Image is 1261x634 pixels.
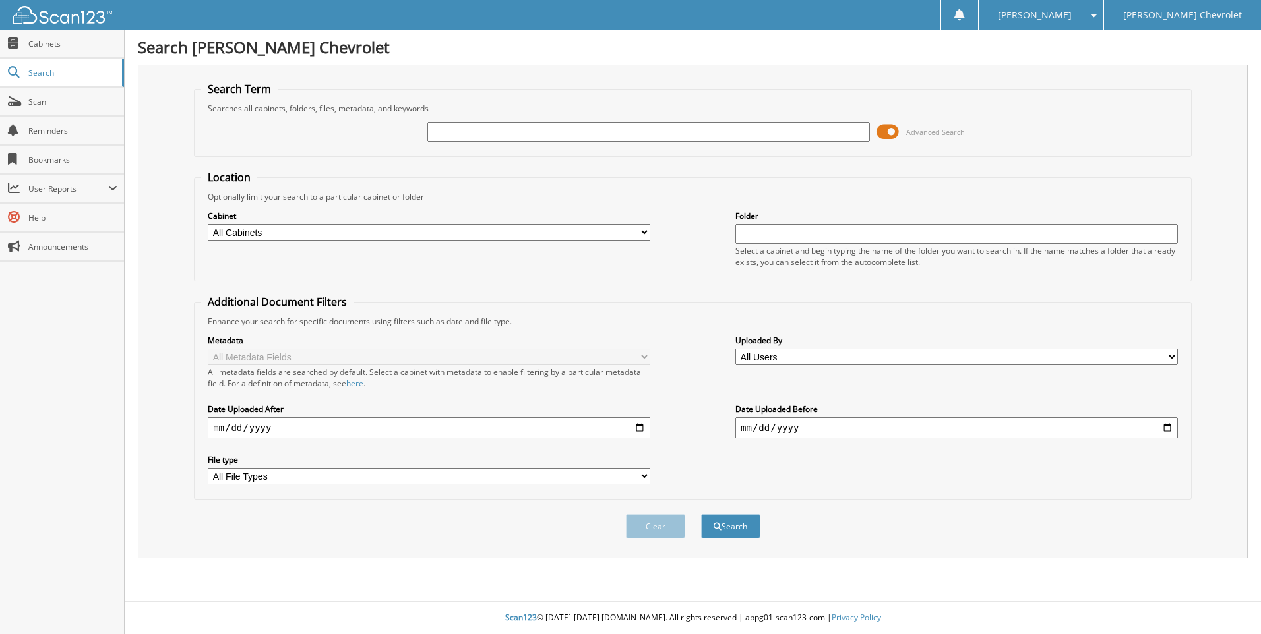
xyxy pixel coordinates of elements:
[346,378,363,389] a: here
[201,103,1184,114] div: Searches all cabinets, folders, files, metadata, and keywords
[28,241,117,252] span: Announcements
[626,514,685,538] button: Clear
[201,295,354,309] legend: Additional Document Filters
[208,335,650,346] label: Metadata
[28,154,117,165] span: Bookmarks
[735,403,1178,415] label: Date Uploaded Before
[735,210,1178,221] label: Folder
[208,417,650,438] input: start
[906,127,965,137] span: Advanced Search
[735,417,1178,438] input: end
[1123,11,1242,19] span: [PERSON_NAME] Chevrolet
[28,67,115,78] span: Search
[28,96,117,107] span: Scan
[208,403,650,415] label: Date Uploaded After
[735,245,1178,268] div: Select a cabinet and begin typing the name of the folder you want to search in. If the name match...
[138,36,1248,58] h1: Search [PERSON_NAME] Chevrolet
[28,212,117,223] span: Help
[832,612,881,623] a: Privacy Policy
[28,38,117,49] span: Cabinets
[201,82,278,96] legend: Search Term
[701,514,760,538] button: Search
[125,602,1261,634] div: © [DATE]-[DATE] [DOMAIN_NAME]. All rights reserved | appg01-scan123-com |
[201,170,257,185] legend: Location
[208,454,650,465] label: File type
[28,125,117,136] span: Reminders
[201,316,1184,327] div: Enhance your search for specific documents using filters such as date and file type.
[208,366,650,389] div: All metadata fields are searched by default. Select a cabinet with metadata to enable filtering b...
[505,612,537,623] span: Scan123
[208,210,650,221] label: Cabinet
[28,183,108,194] span: User Reports
[998,11,1072,19] span: [PERSON_NAME]
[735,335,1178,346] label: Uploaded By
[201,191,1184,202] div: Optionally limit your search to a particular cabinet or folder
[13,6,112,24] img: scan123-logo-white.svg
